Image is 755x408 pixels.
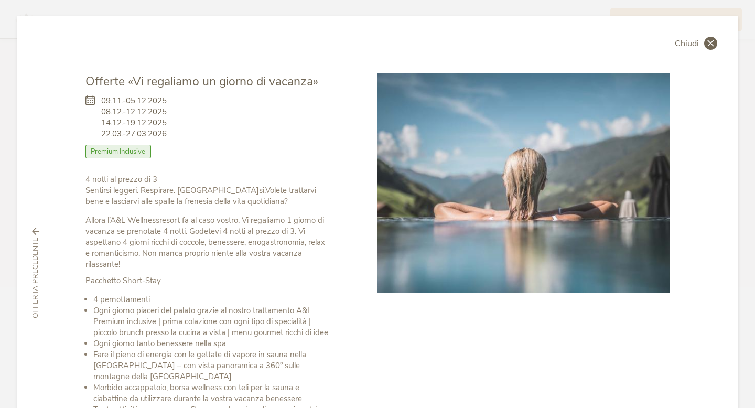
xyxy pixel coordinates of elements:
span: Premium Inclusive [85,145,152,158]
img: Offerte «Vi regaliamo un giorno di vacanza» [377,73,670,293]
span: Offerta precedente [30,238,41,318]
p: Sentirsi leggeri. Respirare. [GEOGRAPHIC_DATA]si. [85,174,331,207]
p: Allora l’A&L Wellnessresort fa al caso vostro. Vi regaliamo 1 giorno di vacanza se prenotate 4 no... [85,215,331,270]
span: 09.11.-05.12.2025 08.12.-12.12.2025 14.12.-19.12.2025 22.03.-27.03.2026 [101,95,167,139]
span: Offerte «Vi regaliamo un giorno di vacanza» [85,73,318,90]
strong: Pacchetto Short-Stay [85,275,161,286]
strong: 4 notti al prezzo di 3 [85,174,157,185]
span: Chiudi [675,39,699,48]
strong: Volete trattarvi bene e lasciarvi alle spalle la frenesia della vita quotidiana? [85,185,316,207]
